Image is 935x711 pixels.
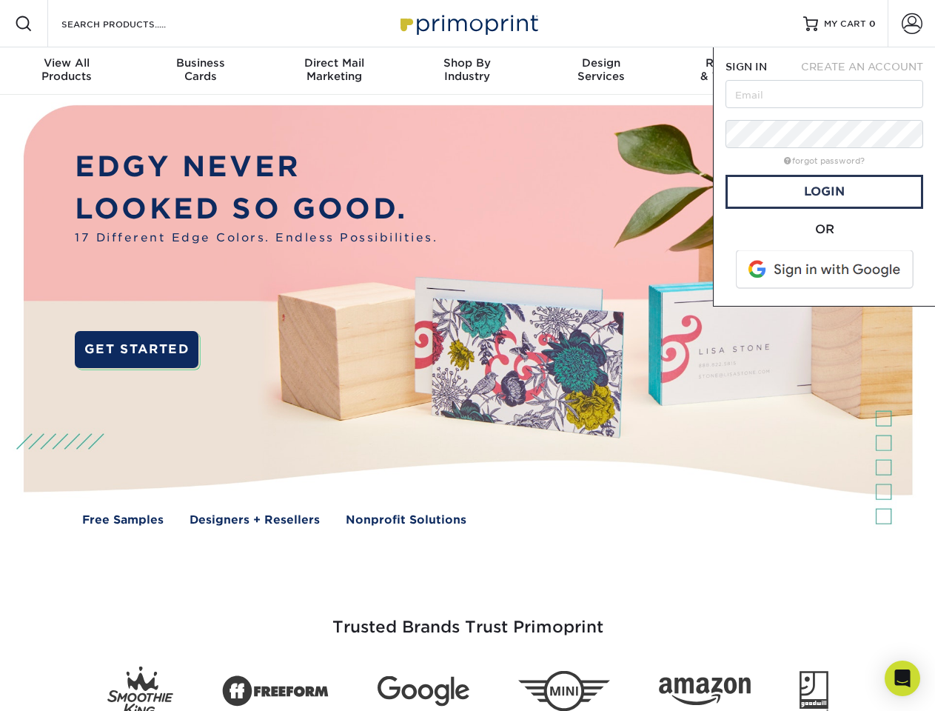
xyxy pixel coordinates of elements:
span: Business [133,56,267,70]
input: SEARCH PRODUCTS..... [60,15,204,33]
span: CREATE AN ACCOUNT [801,61,923,73]
span: Resources [668,56,801,70]
div: Industry [401,56,534,83]
a: DesignServices [534,47,668,95]
a: Designers + Resellers [190,512,320,529]
a: forgot password? [784,156,865,166]
a: BusinessCards [133,47,267,95]
span: SIGN IN [725,61,767,73]
div: Open Intercom Messenger [885,661,920,696]
iframe: Google Customer Reviews [4,666,126,706]
img: Primoprint [394,7,542,39]
span: Shop By [401,56,534,70]
a: Free Samples [82,512,164,529]
img: Google [378,676,469,707]
a: Nonprofit Solutions [346,512,466,529]
span: MY CART [824,18,866,30]
div: Cards [133,56,267,83]
span: Design [534,56,668,70]
p: LOOKED SO GOOD. [75,188,438,230]
div: OR [725,221,923,238]
a: Login [725,175,923,209]
a: GET STARTED [75,331,198,368]
a: Shop ByIndustry [401,47,534,95]
a: Resources& Templates [668,47,801,95]
input: Email [725,80,923,108]
h3: Trusted Brands Trust Primoprint [35,582,901,655]
p: EDGY NEVER [75,146,438,188]
img: Amazon [659,678,751,706]
span: 17 Different Edge Colors. Endless Possibilities. [75,230,438,247]
span: Direct Mail [267,56,401,70]
img: Goodwill [800,671,828,711]
div: & Templates [668,56,801,83]
div: Marketing [267,56,401,83]
div: Services [534,56,668,83]
a: Direct MailMarketing [267,47,401,95]
span: 0 [869,19,876,29]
